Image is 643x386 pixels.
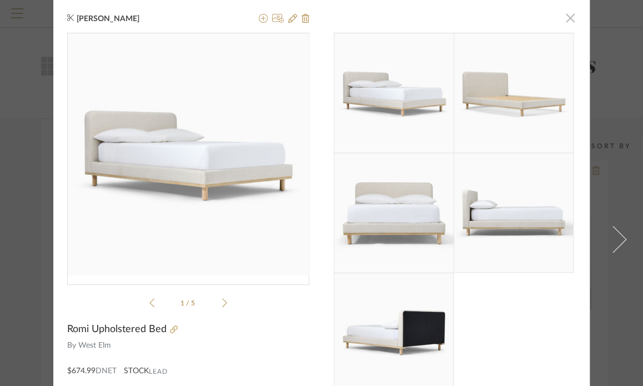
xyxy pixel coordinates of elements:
[77,14,157,24] span: [PERSON_NAME]
[186,300,191,307] span: /
[454,153,574,273] img: a9ce0b2b-da51-41de-b5aa-32e18bbbe69e_216x216.jpg
[334,33,454,153] img: 289aa8a6-1787-4d68-8d69-57d85ebb7c1e_216x216.jpg
[191,300,197,307] span: 5
[559,7,581,29] button: Close
[67,323,167,335] span: Romi Upholstered Bed
[68,33,309,275] div: 0
[124,365,149,377] span: STOCK
[67,33,309,275] img: 289aa8a6-1787-4d68-8d69-57d85ebb7c1e_436x436.jpg
[149,368,168,375] span: Lead
[180,300,186,307] span: 1
[334,153,454,273] img: e8ba5942-d35f-4b0a-bcea-00bd67e476cf_216x216.jpg
[67,340,76,352] span: By
[96,367,117,375] span: DNET
[454,33,574,153] img: 52fac186-b568-405f-ab97-facda42cd754_216x216.jpg
[78,340,310,352] span: West Elm
[67,367,96,375] span: $674.99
